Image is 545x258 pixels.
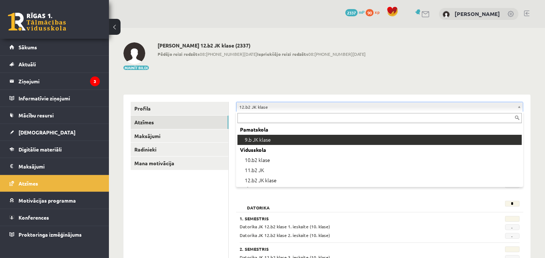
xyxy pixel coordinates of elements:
div: 10.b2 klase [237,155,522,165]
div: 9.b JK klase [237,135,522,145]
div: 12.b2 JK klase [237,175,522,186]
div: 11.b2 JK [237,165,522,175]
div: Vidusskola [237,145,522,155]
div: Pamatskola [237,125,522,135]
